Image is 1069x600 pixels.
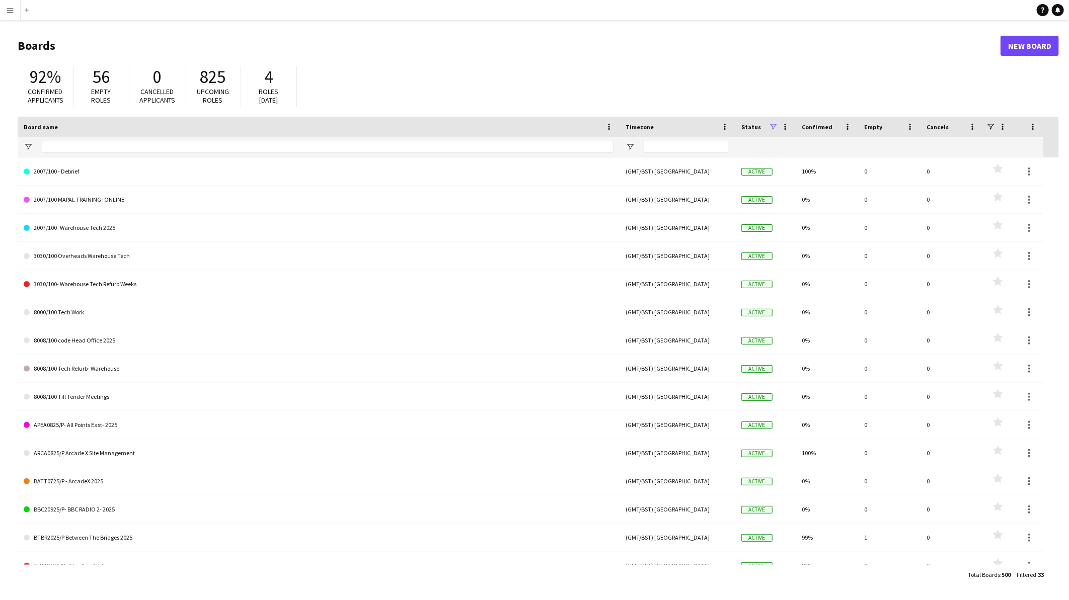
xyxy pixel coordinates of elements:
span: Confirmed applicants [28,87,63,105]
span: Active [741,506,773,513]
div: 0% [796,467,858,495]
span: Confirmed [802,123,832,131]
div: (GMT/BST) [GEOGRAPHIC_DATA] [620,467,735,495]
span: Active [741,534,773,542]
div: (GMT/BST) [GEOGRAPHIC_DATA] [620,552,735,579]
a: 3030/100- Warehouse Tech Refurb Weeks [24,270,614,298]
a: 2007/100- Warehouse Tech 2025 [24,214,614,242]
div: (GMT/BST) [GEOGRAPHIC_DATA] [620,355,735,382]
div: 0 [858,383,921,410]
div: 0 [921,439,983,467]
div: 0% [796,326,858,354]
button: Open Filter Menu [24,142,33,151]
div: 0% [796,242,858,270]
span: Active [741,365,773,373]
div: (GMT/BST) [GEOGRAPHIC_DATA] [620,186,735,213]
div: 0 [921,298,983,326]
span: Active [741,450,773,457]
span: Status [741,123,761,131]
a: BBC20925/P- BBC RADIO 2- 2025 [24,495,614,524]
span: Active [741,421,773,429]
div: 0 [858,467,921,495]
div: 0 [858,242,921,270]
span: Active [741,224,773,232]
span: Active [741,562,773,570]
a: APEA0825/P- All Points East- 2025 [24,411,614,439]
span: 825 [200,66,226,88]
div: : [1017,565,1044,584]
div: (GMT/BST) [GEOGRAPHIC_DATA] [620,157,735,185]
div: (GMT/BST) [GEOGRAPHIC_DATA] [620,242,735,270]
div: 0 [921,552,983,579]
span: Empty roles [92,87,111,105]
span: Filtered [1017,571,1036,578]
div: (GMT/BST) [GEOGRAPHIC_DATA] [620,383,735,410]
button: Open Filter Menu [626,142,635,151]
div: (GMT/BST) [GEOGRAPHIC_DATA] [620,298,735,326]
span: Upcoming roles [197,87,229,105]
div: 0 [921,524,983,551]
span: Active [741,309,773,316]
span: 500 [1002,571,1011,578]
div: 0 [858,411,921,439]
a: 8008/100 Till Tender Meetings [24,383,614,411]
div: 0% [796,298,858,326]
span: 56 [93,66,110,88]
a: 8008/100 code Head Office 2025 [24,326,614,355]
div: 0 [921,186,983,213]
span: Active [741,478,773,485]
div: 0 [921,214,983,241]
div: 0 [858,270,921,298]
a: New Board [1001,36,1059,56]
span: Active [741,196,773,204]
div: 1 [858,524,921,551]
div: (GMT/BST) [GEOGRAPHIC_DATA] [620,495,735,523]
span: Active [741,337,773,345]
div: (GMT/BST) [GEOGRAPHIC_DATA] [620,270,735,298]
span: 0 [153,66,162,88]
div: 0 [858,552,921,579]
span: Board name [24,123,58,131]
div: : [968,565,1011,584]
div: 86% [796,552,858,579]
div: 99% [796,524,858,551]
div: 0 [921,242,983,270]
div: (GMT/BST) [GEOGRAPHIC_DATA] [620,411,735,439]
span: Roles [DATE] [259,87,279,105]
div: 0% [796,214,858,241]
a: CHAR2025/P - Charlton Athletic [24,552,614,580]
div: 0% [796,355,858,382]
div: 0 [858,157,921,185]
a: 3030/100 Overheads Warehouse Tech [24,242,614,270]
div: 100% [796,157,858,185]
div: 0 [858,439,921,467]
div: 0 [921,467,983,495]
span: Timezone [626,123,654,131]
div: 0 [858,186,921,213]
a: 2007/100 - Debrief [24,157,614,186]
h1: Boards [18,38,1001,53]
div: 0 [921,383,983,410]
div: 0 [858,298,921,326]
a: 8000/100 Tech Work [24,298,614,326]
div: (GMT/BST) [GEOGRAPHIC_DATA] [620,524,735,551]
a: 2007/100 MAPAL TRAINING- ONLINE [24,186,614,214]
div: 0% [796,186,858,213]
div: 0 [858,355,921,382]
span: 33 [1038,571,1044,578]
div: 0 [921,326,983,354]
div: 0 [921,411,983,439]
a: BATT0725/P - ArcadeX 2025 [24,467,614,495]
span: 4 [265,66,273,88]
span: Cancels [927,123,949,131]
div: 0% [796,411,858,439]
div: 0 [921,157,983,185]
span: Active [741,281,773,288]
div: (GMT/BST) [GEOGRAPHIC_DATA] [620,326,735,354]
div: 100% [796,439,858,467]
span: Active [741,168,773,176]
div: (GMT/BST) [GEOGRAPHIC_DATA] [620,214,735,241]
span: Active [741,393,773,401]
div: 0 [858,326,921,354]
div: 0% [796,270,858,298]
